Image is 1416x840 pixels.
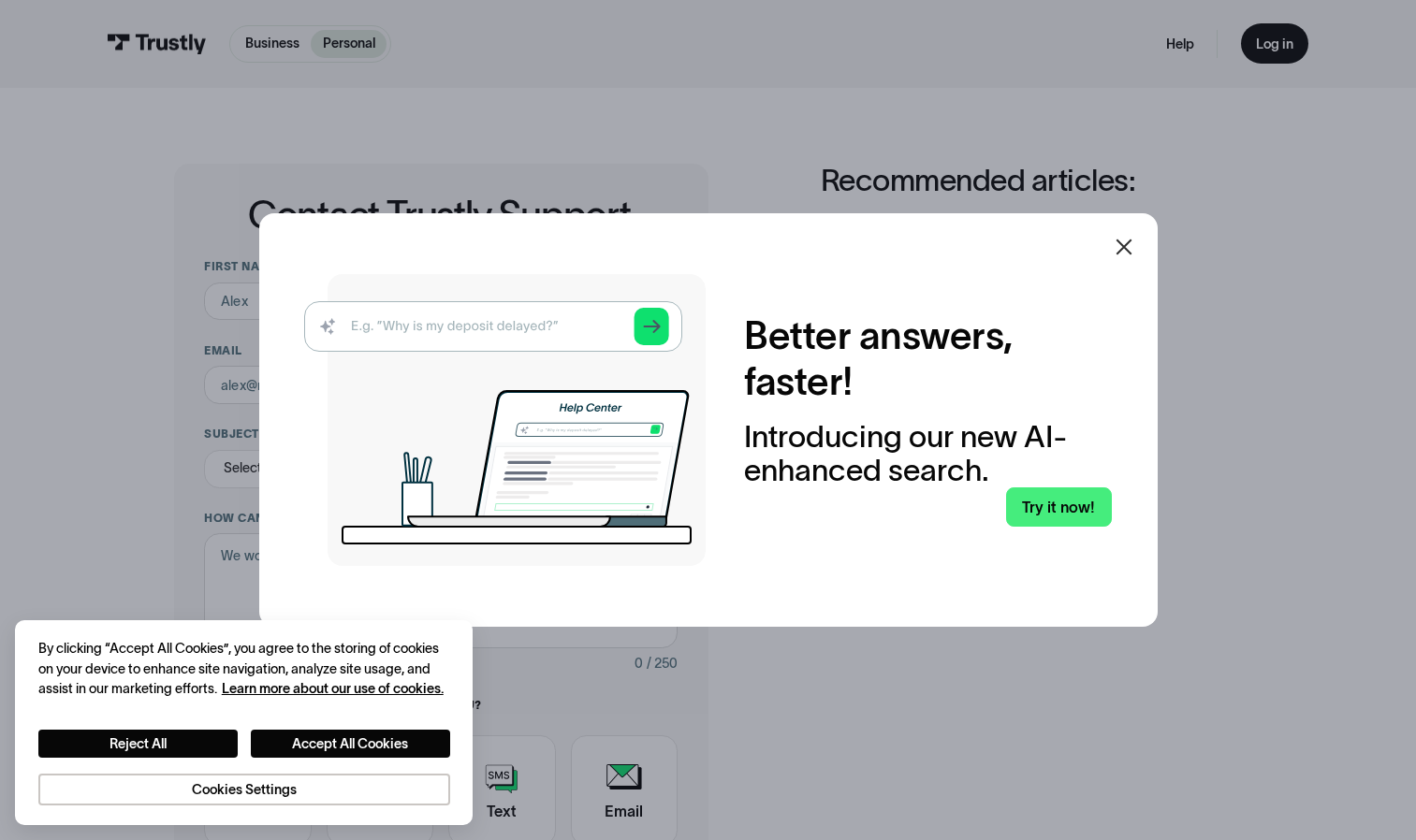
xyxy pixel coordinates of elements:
[38,639,450,699] div: By clicking “Accept All Cookies”, you agree to the storing of cookies on your device to enhance s...
[38,639,450,805] div: Privacy
[251,730,450,759] button: Accept All Cookies
[38,774,450,806] button: Cookies Settings
[15,620,473,825] div: Cookie banner
[1006,487,1112,528] a: Try it now!
[38,730,238,759] button: Reject All
[222,681,444,696] a: More information about your privacy, opens in a new tab
[744,420,1111,487] div: Introducing our new AI-enhanced search.
[744,313,1111,405] h2: Better answers, faster!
